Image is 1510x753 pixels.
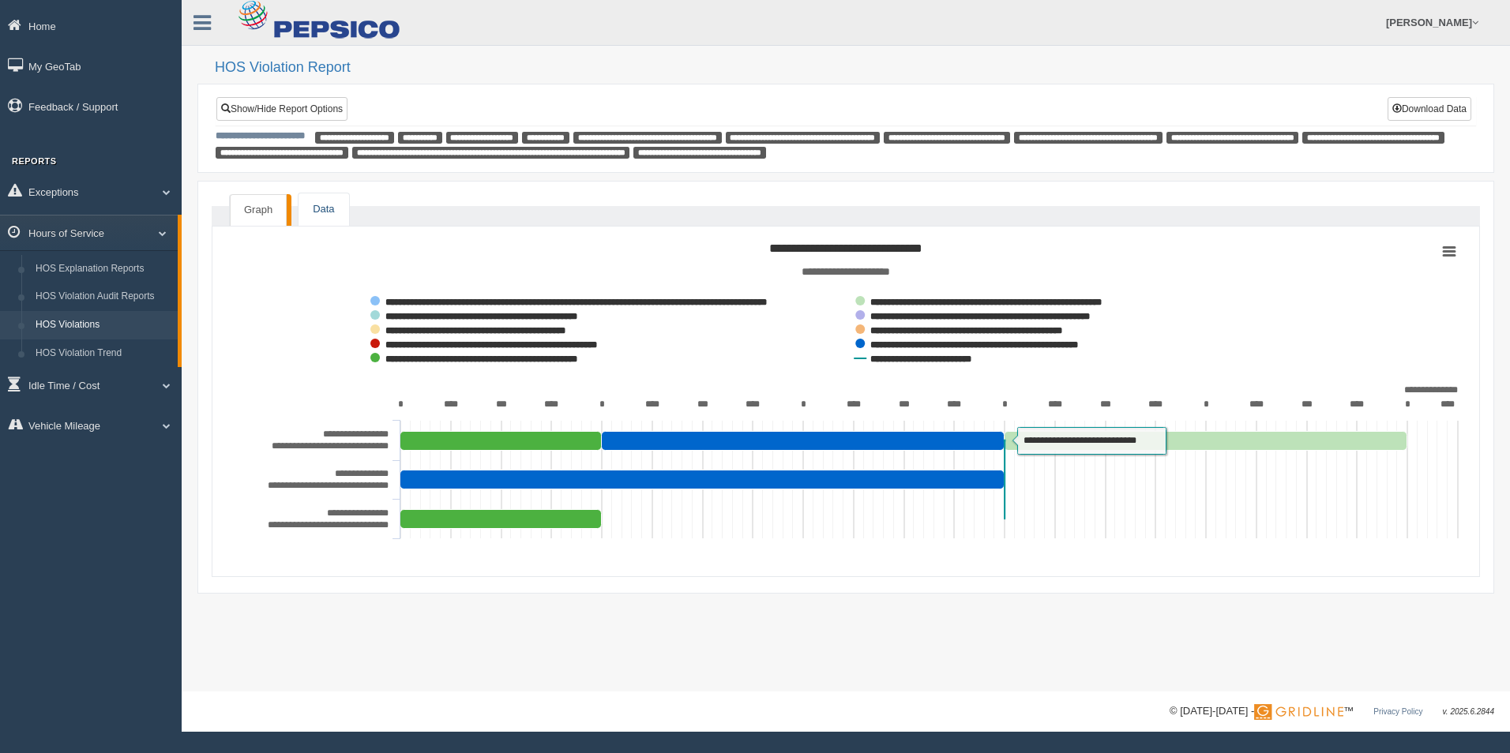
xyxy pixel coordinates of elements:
[1443,707,1494,716] span: v. 2025.6.2844
[1388,97,1471,121] button: Download Data
[1254,704,1343,720] img: Gridline
[216,97,347,121] a: Show/Hide Report Options
[299,193,348,226] a: Data
[28,283,178,311] a: HOS Violation Audit Reports
[230,194,287,226] a: Graph
[1170,703,1494,720] div: © [DATE]-[DATE] - ™
[28,255,178,283] a: HOS Explanation Reports
[1373,707,1422,716] a: Privacy Policy
[28,311,178,339] a: HOS Violations
[28,339,178,368] a: HOS Violation Trend
[215,60,1494,76] h2: HOS Violation Report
